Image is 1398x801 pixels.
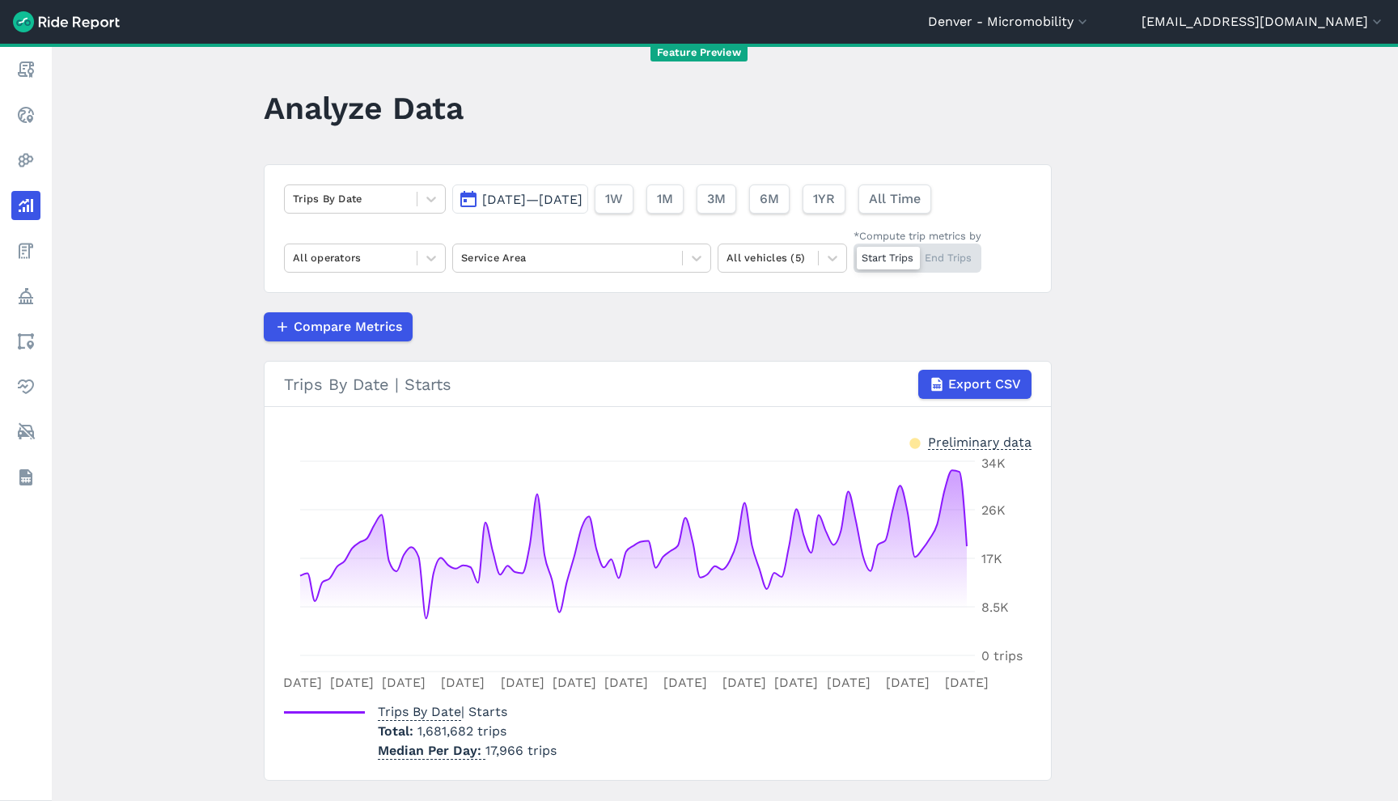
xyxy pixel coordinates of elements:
button: 1YR [803,184,845,214]
a: Heatmaps [11,146,40,175]
button: Denver - Micromobility [928,12,1091,32]
span: 1M [657,189,673,209]
tspan: [DATE] [330,675,374,690]
tspan: [DATE] [441,675,485,690]
button: All Time [858,184,931,214]
button: 1M [646,184,684,214]
span: | Starts [378,704,507,719]
span: 1W [605,189,623,209]
tspan: [DATE] [604,675,648,690]
tspan: [DATE] [663,675,707,690]
span: Export CSV [948,375,1021,394]
button: 3M [697,184,736,214]
a: Analyze [11,191,40,220]
a: Fees [11,236,40,265]
tspan: 0 trips [981,648,1023,663]
button: [DATE]—[DATE] [452,184,588,214]
a: Report [11,55,40,84]
tspan: 8.5K [981,600,1009,615]
button: 6M [749,184,790,214]
button: Export CSV [918,370,1032,399]
tspan: [DATE] [553,675,596,690]
button: Compare Metrics [264,312,413,341]
span: 1,681,682 trips [417,723,506,739]
tspan: [DATE] [722,675,766,690]
tspan: 26K [981,502,1006,518]
tspan: [DATE] [827,675,871,690]
tspan: 34K [981,456,1006,471]
span: All Time [869,189,921,209]
div: Preliminary data [928,433,1032,450]
div: Trips By Date | Starts [284,370,1032,399]
button: 1W [595,184,633,214]
button: [EMAIL_ADDRESS][DOMAIN_NAME] [1142,12,1385,32]
span: 1YR [813,189,835,209]
span: Compare Metrics [294,317,402,337]
a: Policy [11,282,40,311]
tspan: [DATE] [382,675,426,690]
tspan: 17K [981,551,1002,566]
tspan: [DATE] [945,675,989,690]
a: Datasets [11,463,40,492]
img: Ride Report [13,11,120,32]
tspan: [DATE] [774,675,818,690]
span: Feature Preview [650,44,748,61]
span: Trips By Date [378,699,461,721]
a: Health [11,372,40,401]
a: Areas [11,327,40,356]
p: 17,966 trips [378,741,557,761]
span: 6M [760,189,779,209]
tspan: [DATE] [886,675,930,690]
a: Realtime [11,100,40,129]
tspan: [DATE] [278,675,322,690]
span: Total [378,723,417,739]
tspan: [DATE] [501,675,544,690]
span: Median Per Day [378,738,485,760]
h1: Analyze Data [264,86,464,130]
div: *Compute trip metrics by [854,228,981,244]
a: ModeShift [11,417,40,447]
span: 3M [707,189,726,209]
span: [DATE]—[DATE] [482,192,582,207]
